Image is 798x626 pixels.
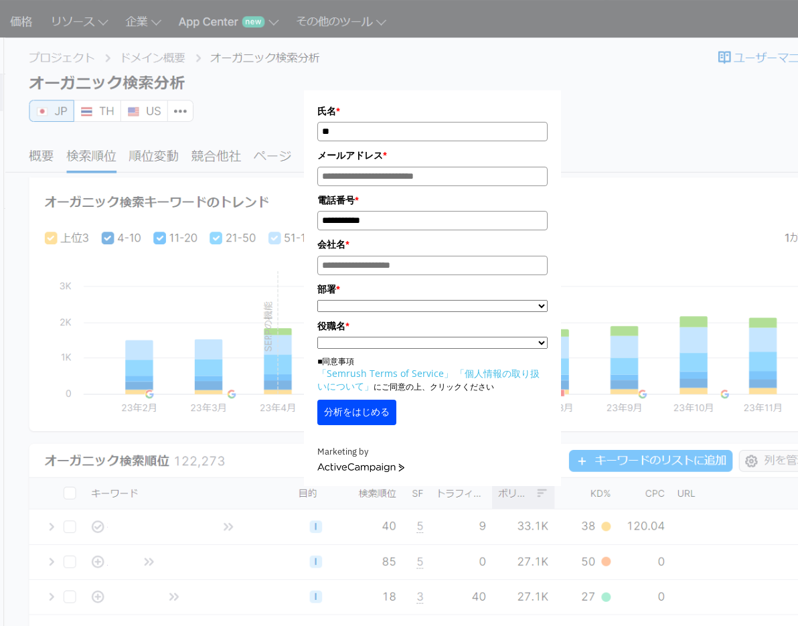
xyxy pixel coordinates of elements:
[317,356,548,393] p: ■同意事項 にご同意の上、クリックください
[317,367,453,380] a: 「Semrush Terms of Service」
[317,367,540,392] a: 「個人情報の取り扱いについて」
[317,237,548,252] label: 会社名
[317,400,396,425] button: 分析をはじめる
[317,319,548,333] label: 役職名
[317,148,548,163] label: メールアドレス
[317,282,548,297] label: 部署
[317,104,548,119] label: 氏名
[317,445,548,459] div: Marketing by
[317,193,548,208] label: 電話番号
